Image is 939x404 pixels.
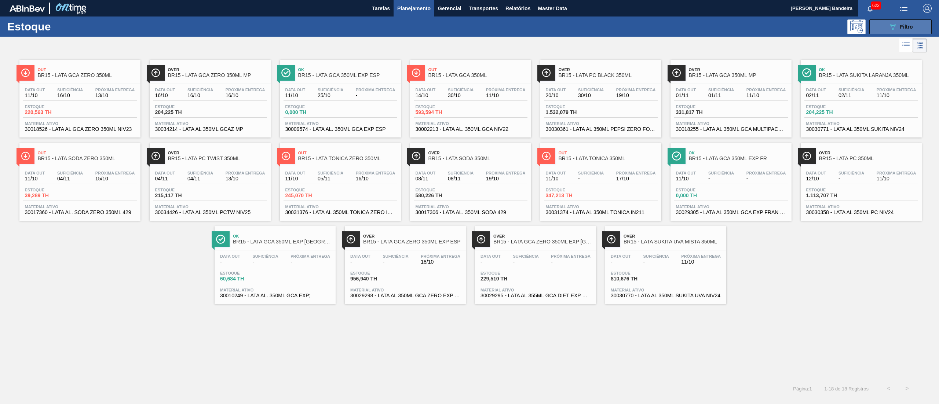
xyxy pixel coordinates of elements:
span: Over [363,234,462,238]
span: Ok [689,151,788,155]
span: Material ativo [350,288,460,292]
span: 810,676 TH [611,276,662,282]
span: 11/10 [486,93,526,98]
span: Material ativo [806,121,916,126]
span: Ok [233,234,332,238]
span: Data out [676,171,696,175]
a: ÍconeOverBR15 - LATA SUKITA UVA MISTA 350MLData out-Suficiência-Próxima Entrega11/10Estoque810,67... [600,221,730,304]
span: Data out [416,88,436,92]
span: 593,594 TH [416,110,467,115]
img: Ícone [151,68,160,77]
span: 220,563 TH [25,110,76,115]
span: 30010249 - LATA AL. 350ML GCA EXP; [220,293,330,298]
span: 956,940 TH [350,276,402,282]
span: - [611,259,631,265]
span: Material ativo [25,205,135,209]
span: Estoque [285,104,337,109]
span: Estoque [25,188,76,192]
span: 30030771 - LATA AL 350ML SUKITA NIV24 [806,126,916,132]
a: ÍconeOverBR15 - LATA GCA ZERO 350ML EXP ESPData out-Suficiência-Próxima Entrega18/10Estoque956,94... [339,221,469,304]
span: 11/10 [877,93,916,98]
span: Estoque [676,188,727,192]
span: 20/10 [546,93,566,98]
img: Ícone [412,68,421,77]
img: Ícone [281,151,291,161]
span: 04/11 [187,176,213,181]
span: Estoque [350,271,402,275]
img: userActions [899,4,908,13]
span: BR15 - LATA SODA ZERO 350ML [38,156,137,161]
span: 11/10 [546,176,566,181]
span: - [746,176,786,181]
span: Próxima Entrega [226,171,265,175]
span: 30031374 - LATA AL 350ML TONICA IN211 [546,210,656,215]
span: Material ativo [416,205,526,209]
span: Data out [546,171,566,175]
span: 622 [871,1,881,10]
span: 11/10 [681,259,721,265]
span: BR15 - LATA GCA ZERO 350ML MP [168,73,267,78]
span: 0,000 TH [285,110,337,115]
span: 30029295 - LATA AL 355ML GCA DIET EXP NIV23 [481,293,591,298]
button: Filtro [869,19,932,34]
span: Estoque [155,104,207,109]
span: Suficiência [187,171,213,175]
span: BR15 - LATA GCA 350ML [428,73,527,78]
img: Ícone [281,68,291,77]
span: 15/10 [95,176,135,181]
span: Over [428,151,527,155]
a: ÍconeOkBR15 - LATA GCA 350ML EXP FRData out11/10Suficiência-Próxima Entrega-Estoque0,000 THMateri... [665,137,795,221]
span: Over [819,151,918,155]
img: Ícone [21,151,30,161]
span: 05/11 [318,176,343,181]
span: Estoque [416,104,467,109]
span: 331,817 TH [676,110,727,115]
span: Over [689,67,788,72]
span: Material ativo [676,121,786,126]
span: Estoque [546,104,597,109]
span: Suficiência [513,254,538,258]
span: BR15 - LATA GCA 350ML EXP ESP [298,73,397,78]
h1: Estoque [7,22,121,31]
span: Próxima Entrega [746,88,786,92]
span: Material ativo [546,205,656,209]
a: ÍconeOkBR15 - LATA SUKITA LARANJA 350MLData out02/11Suficiência02/11Próxima Entrega11/10Estoque20... [795,54,925,137]
span: Data out [416,171,436,175]
span: Material ativo [285,205,395,209]
span: Próxima Entrega [616,88,656,92]
span: BR15 - LATA SODA 350ML [428,156,527,161]
span: 11/10 [285,93,306,98]
span: BR15 - LATA GCA 350ML EXP EUA [233,239,332,245]
img: Ícone [476,235,486,244]
span: Próxima Entrega [681,254,721,258]
span: Material ativo [155,205,265,209]
span: Estoque [285,188,337,192]
span: 1 - 18 de 18 Registros [823,386,869,392]
span: Material ativo [481,288,591,292]
button: > [898,379,916,398]
span: 13/10 [95,93,135,98]
span: Material ativo [416,121,526,126]
span: Ok [819,67,918,72]
span: 02/11 [806,93,826,98]
span: BR15 - LATA GCA ZERO 350ML EXP EUA [493,239,592,245]
a: ÍconeOverBR15 - LATA GCA ZERO 350ML MPData out16/10Suficiência16/10Próxima Entrega16/10Estoque204... [144,54,274,137]
span: Material ativo [806,205,916,209]
span: - [578,176,604,181]
span: 11/10 [285,176,306,181]
span: Suficiência [838,171,864,175]
a: ÍconeOverBR15 - LATA GCA 350ML MPData out01/11Suficiência01/11Próxima Entrega11/10Estoque331,817 ... [665,54,795,137]
span: 1.113,707 TH [806,193,858,198]
span: BR15 - LATA GCA ZERO 350ML [38,73,137,78]
span: 11/10 [676,176,696,181]
span: Suficiência [57,171,83,175]
span: 229,510 TH [481,276,532,282]
img: Ícone [802,151,811,161]
a: ÍconeOkBR15 - LATA GCA 350ML EXP ESPData out11/10Suficiência25/10Próxima Entrega-Estoque0,000 THM... [274,54,405,137]
span: Data out [806,88,826,92]
img: Ícone [672,68,681,77]
span: 0,000 TH [676,193,727,198]
span: Próxima Entrega [746,171,786,175]
span: Planejamento [397,4,431,13]
a: ÍconeOutBR15 - LATA TÔNICA ZERO 350MLData out11/10Suficiência05/11Próxima Entrega16/10Estoque245,... [274,137,405,221]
